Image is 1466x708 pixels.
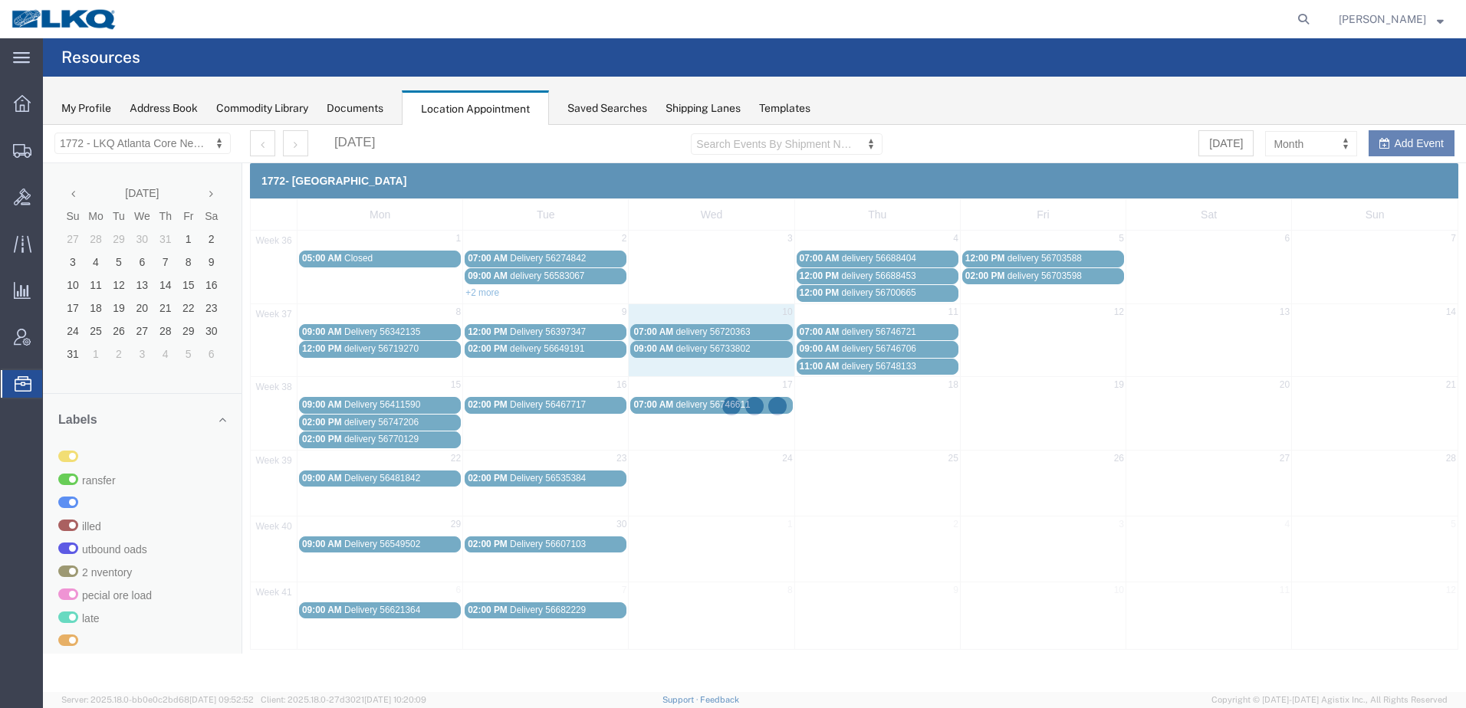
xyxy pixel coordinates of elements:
[662,695,701,704] a: Support
[402,90,549,126] div: Location Appointment
[327,100,383,116] div: Documents
[364,695,426,704] span: [DATE] 10:20:09
[567,100,647,116] div: Saved Searches
[1338,10,1445,28] button: [PERSON_NAME]
[61,100,111,116] div: My Profile
[11,8,118,31] img: logo
[1211,693,1448,706] span: Copyright © [DATE]-[DATE] Agistix Inc., All Rights Reserved
[759,100,810,116] div: Templates
[61,695,254,704] span: Server: 2025.18.0-bb0e0c2bd68
[189,695,254,704] span: [DATE] 09:52:52
[666,100,741,116] div: Shipping Lanes
[1339,11,1426,28] span: Brian Schmidt
[130,100,198,116] div: Address Book
[700,695,739,704] a: Feedback
[261,695,426,704] span: Client: 2025.18.0-27d3021
[216,100,308,116] div: Commodity Library
[61,38,140,77] h4: Resources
